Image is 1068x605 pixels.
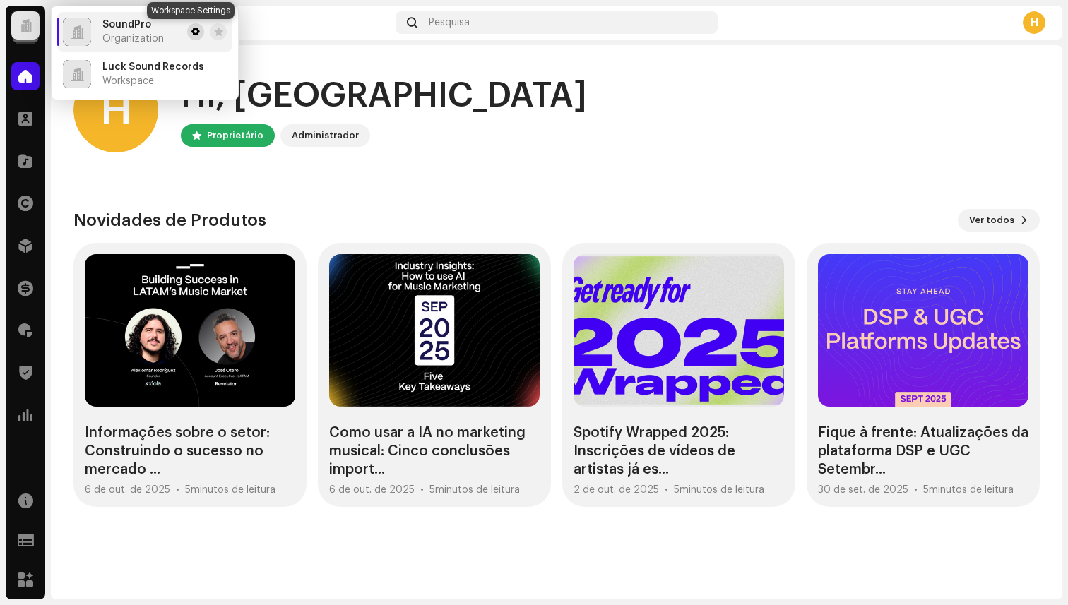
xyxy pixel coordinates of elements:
[181,73,587,119] div: Hi, [GEOGRAPHIC_DATA]
[420,484,424,496] div: •
[329,424,540,479] div: Como usar a IA no marketing musical: Cinco conclusões import...
[73,209,266,232] h3: Novidades de Produtos
[102,61,204,73] span: Luck Sound Records
[102,76,154,87] span: Workspace
[185,484,275,496] div: 5
[929,485,1014,495] span: minutos de leitura
[292,127,359,144] div: Administrador
[969,206,1014,234] span: Ver todos
[923,484,1014,496] div: 5
[191,485,275,495] span: minutos de leitura
[574,424,784,479] div: Spotify Wrapped 2025: Inscrições de vídeos de artistas já es...
[102,33,164,44] span: Organization
[914,484,918,496] div: •
[574,484,659,496] div: 2 de out. de 2025
[85,424,295,479] div: Informações sobre o setor: Construindo o sucesso no mercado ...
[429,484,520,496] div: 5
[958,209,1040,232] button: Ver todos
[680,485,764,495] span: minutos de leitura
[429,17,470,28] span: Pesquisa
[329,484,415,496] div: 6 de out. de 2025
[665,484,668,496] div: •
[85,484,170,496] div: 6 de out. de 2025
[818,484,908,496] div: 30 de set. de 2025
[102,19,151,30] span: SoundPro
[73,68,158,152] div: H
[674,484,764,496] div: 5
[1023,11,1045,34] div: H
[207,127,263,144] div: Proprietário
[818,424,1028,479] div: Fique à frente: Atualizações da plataforma DSP e UGC Setembr...
[176,484,179,496] div: •
[435,485,520,495] span: minutos de leitura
